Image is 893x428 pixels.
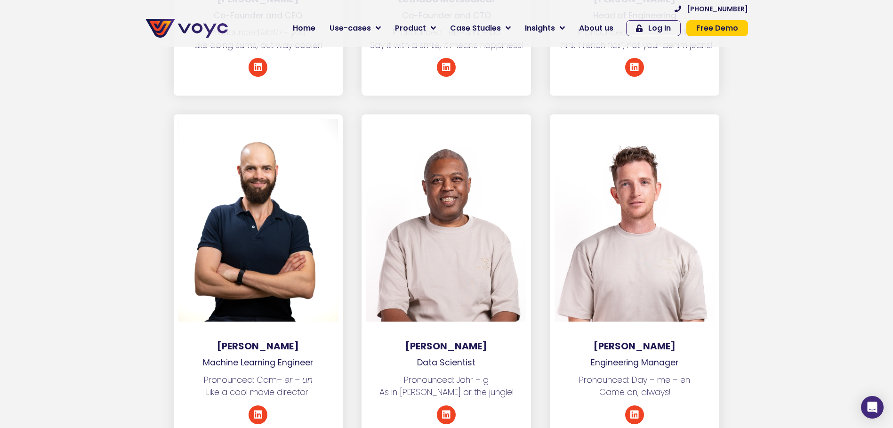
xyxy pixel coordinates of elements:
[686,20,748,36] a: Free Demo
[388,19,443,38] a: Product
[293,23,315,34] span: Home
[145,19,228,38] img: voyc-full-logo
[675,6,748,12] a: [PHONE_NUMBER]
[330,23,371,34] span: Use-cases
[362,340,531,352] h3: [PERSON_NAME]
[626,20,681,36] a: Log In
[648,24,671,32] span: Log In
[518,19,572,38] a: Insights
[861,396,884,419] div: Open Intercom Messenger
[687,6,748,12] span: [PHONE_NUMBER]
[174,340,343,352] h3: [PERSON_NAME]
[362,356,531,369] p: Data Scientist
[362,374,531,399] p: Pronounced: Johr – g As in [PERSON_NAME] or the jungle!
[550,374,719,399] p: Pronounced: Day – me – en Game on, always!
[174,356,343,369] p: Machine Learning Engineer
[450,23,501,34] span: Case Studies
[174,374,343,399] p: Pronounced: Cam Like a cool movie director!
[322,19,388,38] a: Use-cases
[443,19,518,38] a: Case Studies
[579,23,613,34] span: About us
[286,19,322,38] a: Home
[550,340,719,352] h3: [PERSON_NAME]
[277,374,313,386] em: – er – un
[696,24,738,32] span: Free Demo
[572,19,620,38] a: About us
[550,356,719,369] p: Engineering Manager
[525,23,555,34] span: Insights
[395,23,426,34] span: Product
